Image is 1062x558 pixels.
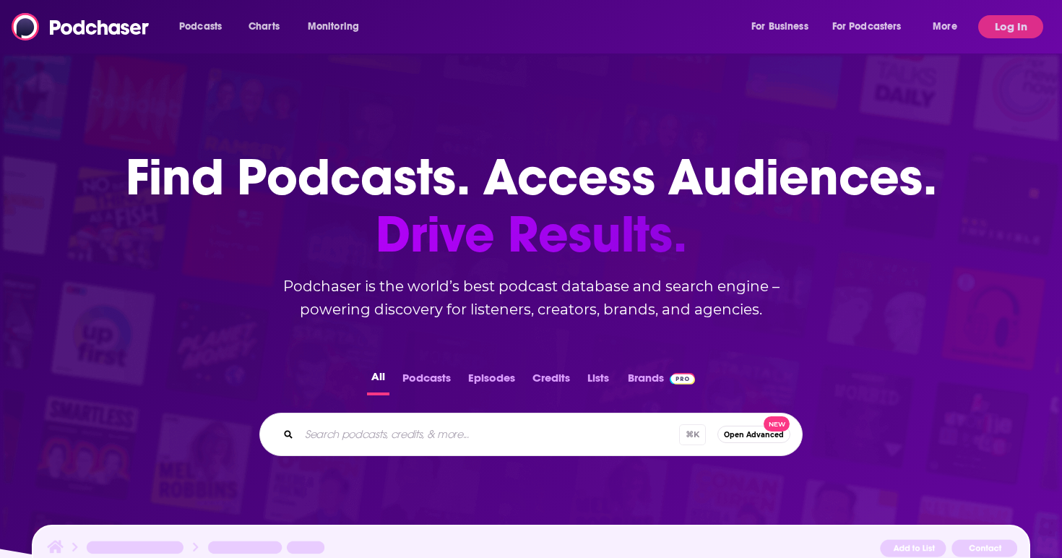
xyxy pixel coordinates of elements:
[933,17,957,37] span: More
[298,15,378,38] button: open menu
[12,13,150,40] img: Podchaser - Follow, Share and Rate Podcasts
[308,17,359,37] span: Monitoring
[528,367,574,395] button: Credits
[259,413,803,456] div: Search podcasts, credits, & more...
[832,17,902,37] span: For Podcasters
[670,373,695,385] img: Podchaser Pro
[239,15,288,38] a: Charts
[724,431,784,439] span: Open Advanced
[764,416,790,432] span: New
[169,15,241,38] button: open menu
[179,17,222,37] span: Podcasts
[679,424,706,445] span: ⌘ K
[978,15,1043,38] button: Log In
[741,15,826,38] button: open menu
[126,149,937,263] h1: Find Podcasts. Access Audiences.
[299,423,679,446] input: Search podcasts, credits, & more...
[126,206,937,263] span: Drive Results.
[717,426,790,443] button: Open AdvancedNew
[823,15,923,38] button: open menu
[367,367,389,395] button: All
[583,367,613,395] button: Lists
[249,17,280,37] span: Charts
[751,17,808,37] span: For Business
[628,367,695,395] a: BrandsPodchaser Pro
[242,275,820,321] h2: Podchaser is the world’s best podcast database and search engine – powering discovery for listene...
[464,367,519,395] button: Episodes
[398,367,455,395] button: Podcasts
[923,15,975,38] button: open menu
